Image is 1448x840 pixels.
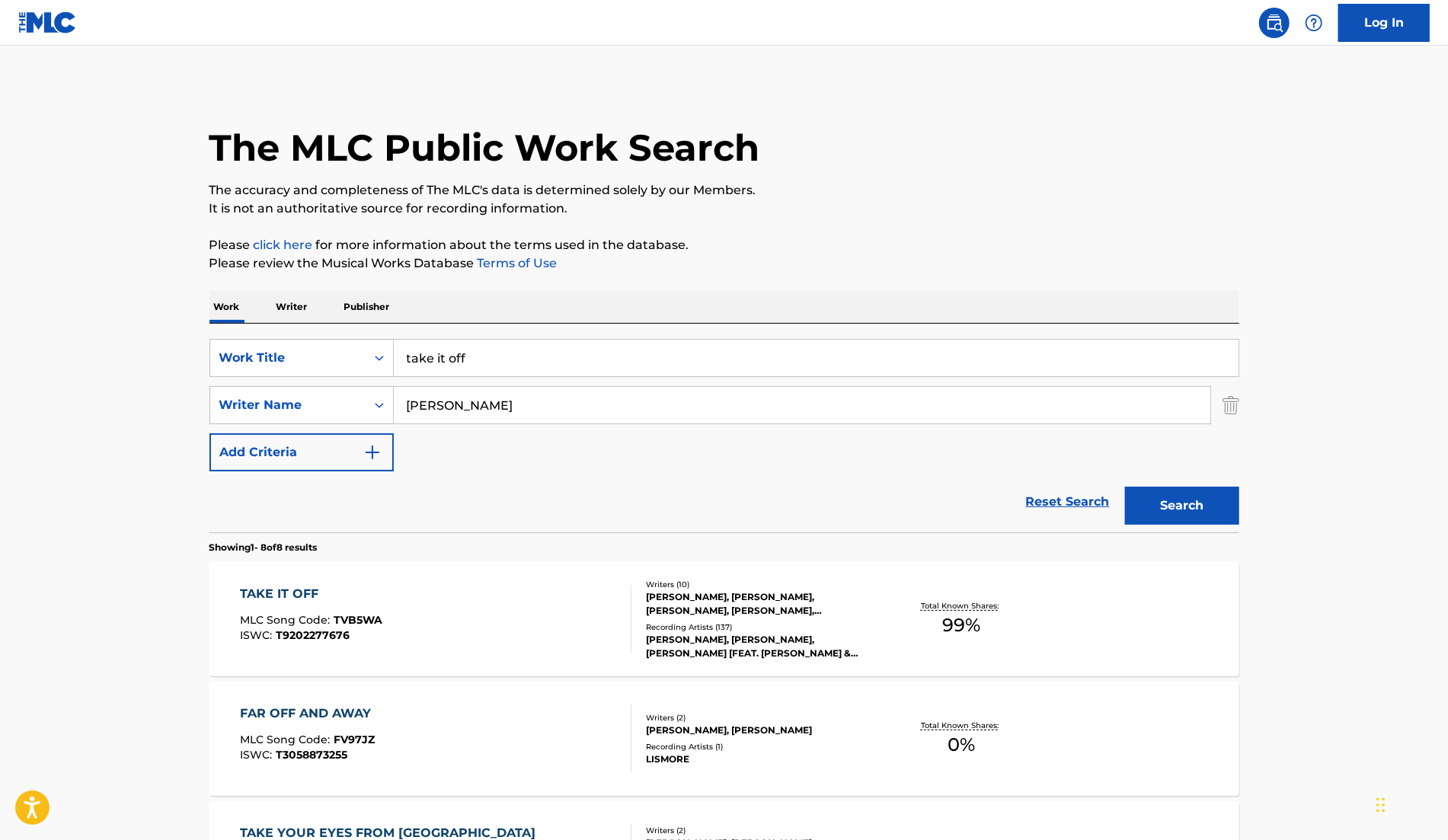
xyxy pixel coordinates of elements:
[948,731,975,759] span: 0 %
[209,433,394,471] button: Add Criteria
[1223,386,1239,424] img: Delete Criterion
[340,291,395,323] p: Publisher
[1018,485,1117,519] a: Reset Search
[1372,767,1448,840] iframe: Chat Widget
[1299,8,1329,38] div: Help
[240,585,382,603] div: TAKE IT OFF
[240,628,276,642] span: ISWC :
[1125,487,1239,525] button: Search
[646,621,876,633] div: Recording Artists ( 137 )
[1376,782,1386,828] div: Drag
[276,748,347,762] span: T3058873255
[646,633,876,660] div: [PERSON_NAME], [PERSON_NAME], [PERSON_NAME] [FEAT. [PERSON_NAME] & [PERSON_NAME]], [PERSON_NAME],...
[240,704,379,723] div: FAR OFF AND AWAY
[646,752,876,766] div: LISMORE
[921,600,1002,612] p: Total Known Shares:
[219,349,356,367] div: Work Title
[1305,14,1323,32] img: help
[240,733,334,746] span: MLC Song Code :
[646,712,876,723] div: Writers ( 2 )
[18,11,77,34] img: MLC Logo
[646,741,876,752] div: Recording Artists ( 1 )
[240,748,276,762] span: ISWC :
[646,579,876,590] div: Writers ( 10 )
[334,733,375,746] span: FV97JZ
[475,256,558,270] a: Terms of Use
[209,682,1239,796] a: FAR OFF AND AWAYMLC Song Code:FV97JZISWC:T3058873255Writers (2)[PERSON_NAME], [PERSON_NAME]Record...
[334,613,382,627] span: TVB5WA
[209,254,1239,273] p: Please review the Musical Works Database
[209,181,1239,200] p: The accuracy and completeness of The MLC's data is determined solely by our Members.
[209,125,760,171] h1: The MLC Public Work Search
[209,339,1239,532] form: Search Form
[219,396,356,414] div: Writer Name
[209,541,318,554] p: Showing 1 - 8 of 8 results
[1338,4,1430,42] a: Log In
[272,291,312,323] p: Writer
[646,590,876,618] div: [PERSON_NAME], [PERSON_NAME], [PERSON_NAME], [PERSON_NAME], [PERSON_NAME] [PERSON_NAME] [PERSON_N...
[921,720,1002,731] p: Total Known Shares:
[1259,8,1290,38] a: Public Search
[363,443,382,462] img: 9d2ae6d4665cec9f34b9.svg
[209,200,1239,218] p: It is not an authoritative source for recording information.
[646,723,876,737] div: [PERSON_NAME], [PERSON_NAME]
[646,825,876,836] div: Writers ( 2 )
[209,236,1239,254] p: Please for more information about the terms used in the database.
[209,291,245,323] p: Work
[942,612,980,639] span: 99 %
[209,562,1239,676] a: TAKE IT OFFMLC Song Code:TVB5WAISWC:T9202277676Writers (10)[PERSON_NAME], [PERSON_NAME], [PERSON_...
[254,238,313,252] a: click here
[276,628,350,642] span: T9202277676
[240,613,334,627] span: MLC Song Code :
[1265,14,1283,32] img: search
